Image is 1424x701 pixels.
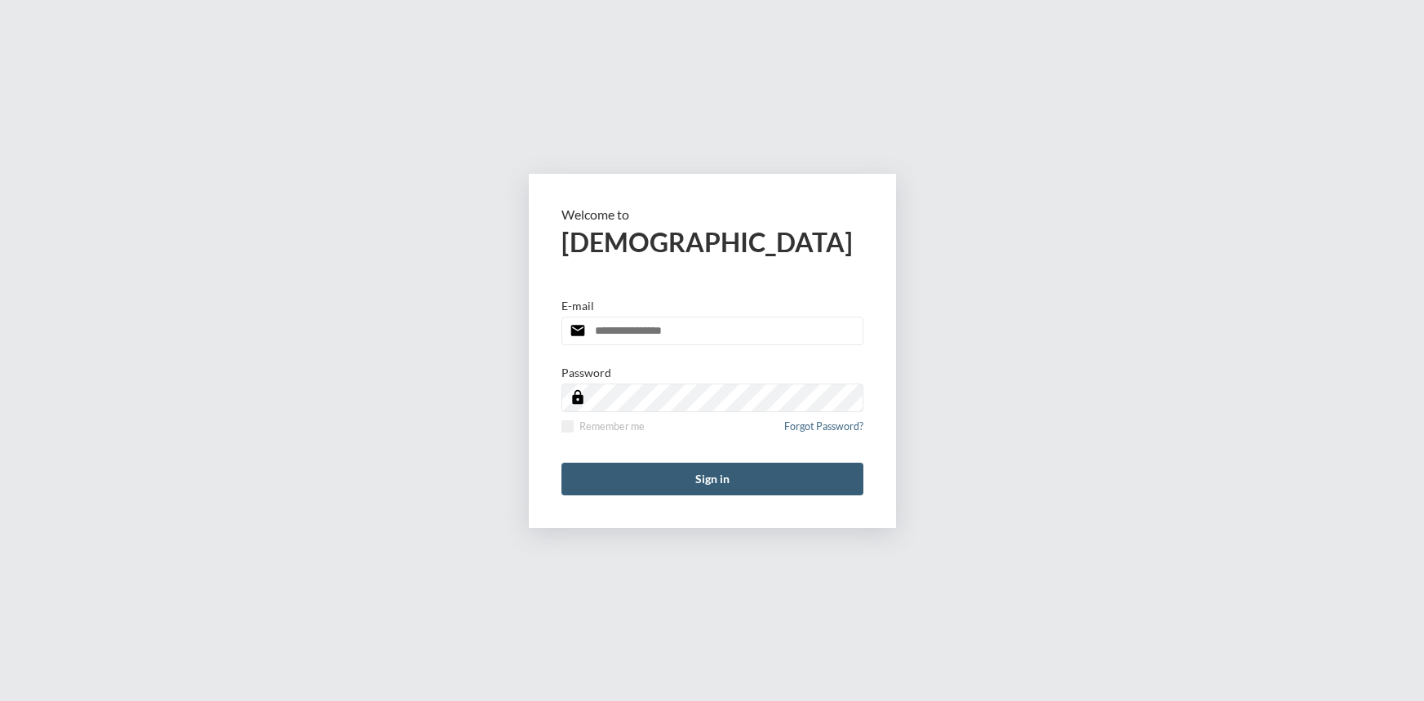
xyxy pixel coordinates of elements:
a: Forgot Password? [784,420,863,442]
p: Welcome to [561,206,863,222]
label: Remember me [561,420,645,433]
button: Sign in [561,463,863,495]
h2: [DEMOGRAPHIC_DATA] [561,226,863,258]
p: E-mail [561,299,594,313]
p: Password [561,366,611,379]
